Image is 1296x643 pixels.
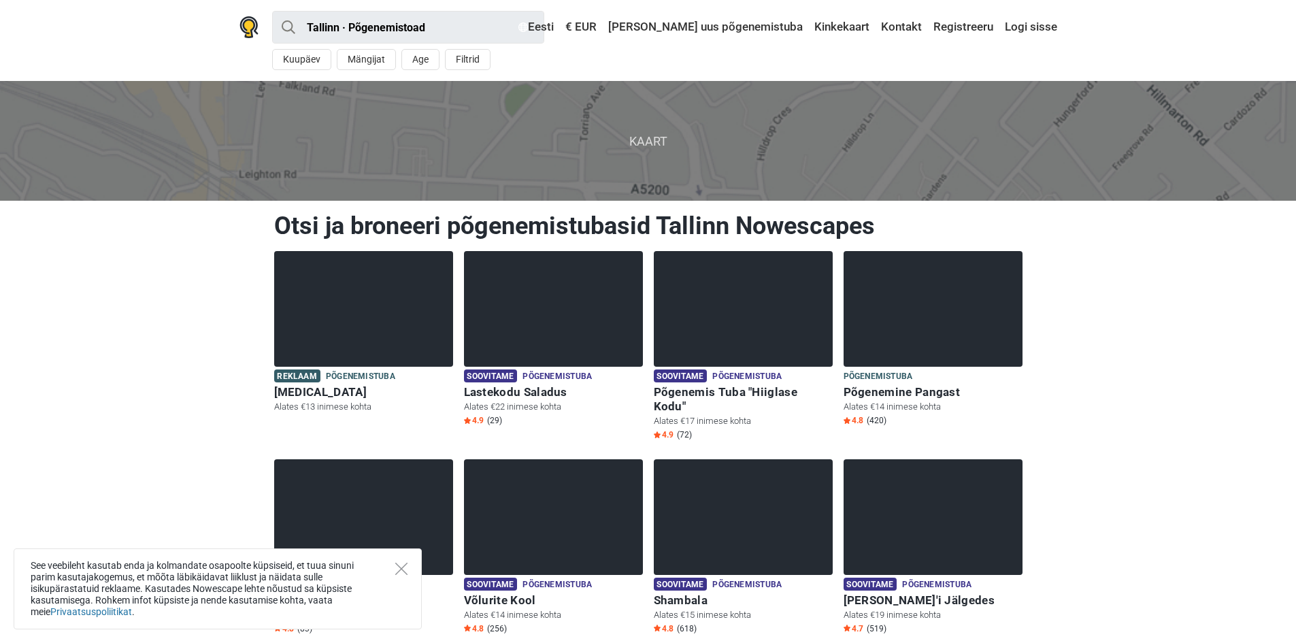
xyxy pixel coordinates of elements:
[464,459,643,637] a: Võlurite Kool Soovitame Põgenemistuba Võlurite Kool Alates €14 inimese kohta Star4.8 (256)
[844,609,1023,621] p: Alates €19 inimese kohta
[464,415,484,426] span: 4.9
[677,623,697,634] span: (618)
[522,578,592,593] span: Põgenemistuba
[654,578,708,591] span: Soovitame
[654,251,833,367] img: Põgenemis Tuba "Hiiglase Kodu"
[464,251,643,367] img: Lastekodu Saladus
[605,15,806,39] a: [PERSON_NAME] uus põgenemistuba
[274,459,453,575] img: Sherlock Holmes
[464,609,643,621] p: Alates €14 inimese kohta
[515,15,557,39] a: Eesti
[844,385,1023,399] h6: Põgenemine Pangast
[274,251,453,367] img: Paranoia
[844,401,1023,413] p: Alates €14 inimese kohta
[518,22,528,32] img: Eesti
[654,459,833,575] img: Shambala
[464,593,643,608] h6: Võlurite Kool
[844,369,913,384] span: Põgenemistuba
[902,578,971,593] span: Põgenemistuba
[844,459,1023,575] img: Alice'i Jälgedes
[677,429,692,440] span: (72)
[654,369,708,382] span: Soovitame
[654,459,833,637] a: Shambala Soovitame Põgenemistuba Shambala Alates €15 inimese kohta Star4.8 (618)
[326,369,395,384] span: Põgenemistuba
[522,369,592,384] span: Põgenemistuba
[1001,15,1057,39] a: Logi sisse
[867,415,886,426] span: (420)
[274,401,453,413] p: Alates €13 inimese kohta
[844,593,1023,608] h6: [PERSON_NAME]'i Jälgedes
[844,251,1023,429] a: Põgenemine Pangast Põgenemistuba Põgenemine Pangast Alates €14 inimese kohta Star4.8 (420)
[464,251,643,429] a: Lastekodu Saladus Soovitame Põgenemistuba Lastekodu Saladus Alates €22 inimese kohta Star4.9 (29)
[844,417,850,424] img: Star
[337,49,396,70] button: Mängijat
[14,548,422,629] div: See veebileht kasutab enda ja kolmandate osapoolte küpsiseid, et tuua sinuni parim kasutajakogemu...
[654,593,833,608] h6: Shambala
[464,417,471,424] img: Star
[445,49,491,70] button: Filtrid
[878,15,925,39] a: Kontakt
[50,606,132,617] a: Privaatsuspoliitikat
[274,459,453,637] a: Sherlock Holmes Soovitame Põgenemistuba [PERSON_NAME] Alates €8 inimese kohta Star4.8 (83)
[654,431,661,438] img: Star
[654,385,833,414] h6: Põgenemis Tuba "Hiiglase Kodu"
[867,623,886,634] span: (519)
[712,578,782,593] span: Põgenemistuba
[464,623,484,634] span: 4.8
[487,415,502,426] span: (29)
[274,211,1023,241] h1: Otsi ja broneeri põgenemistubasid Tallinn Nowescapes
[401,49,439,70] button: Age
[844,415,863,426] span: 4.8
[654,415,833,427] p: Alates €17 inimese kohta
[930,15,997,39] a: Registreeru
[654,429,674,440] span: 4.9
[464,385,643,399] h6: Lastekodu Saladus
[274,251,453,416] a: Paranoia Reklaam Põgenemistuba [MEDICAL_DATA] Alates €13 inimese kohta
[654,625,661,631] img: Star
[844,623,863,634] span: 4.7
[274,369,320,382] span: Reklaam
[464,401,643,413] p: Alates €22 inimese kohta
[239,16,259,38] img: Nowescape logo
[712,369,782,384] span: Põgenemistuba
[844,578,897,591] span: Soovitame
[464,625,471,631] img: Star
[811,15,873,39] a: Kinkekaart
[464,578,518,591] span: Soovitame
[272,49,331,70] button: Kuupäev
[395,563,408,575] button: Close
[654,623,674,634] span: 4.8
[654,251,833,443] a: Põgenemis Tuba "Hiiglase Kodu" Soovitame Põgenemistuba Põgenemis Tuba "Hiiglase Kodu" Alates €17 ...
[844,459,1023,637] a: Alice'i Jälgedes Soovitame Põgenemistuba [PERSON_NAME]'i Jälgedes Alates €19 inimese kohta Star4....
[464,459,643,575] img: Võlurite Kool
[274,385,453,399] h6: [MEDICAL_DATA]
[487,623,507,634] span: (256)
[654,609,833,621] p: Alates €15 inimese kohta
[272,11,544,44] input: proovi “Tallinn”
[844,251,1023,367] img: Põgenemine Pangast
[562,15,600,39] a: € EUR
[844,625,850,631] img: Star
[464,369,518,382] span: Soovitame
